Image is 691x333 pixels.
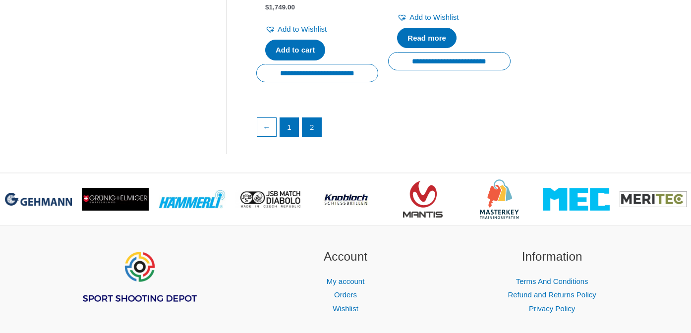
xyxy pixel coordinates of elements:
aside: Footer Widget 3 [461,248,643,316]
a: Add to Wishlist [397,10,459,24]
a: Refund and Returns Policy [508,290,596,299]
aside: Footer Widget 2 [255,248,437,316]
nav: Account [255,275,437,316]
bdi: 1,749.00 [265,3,295,11]
a: Read more about “CM 162EI TITANIUM” [397,28,457,49]
a: ← [257,118,276,137]
h2: Account [255,248,437,266]
a: Page 1 [280,118,299,137]
a: Wishlist [333,304,358,313]
a: Privacy Policy [529,304,575,313]
span: Add to Wishlist [409,13,459,21]
a: Terms And Conditions [516,277,588,285]
a: Orders [334,290,357,299]
a: My account [327,277,365,285]
nav: Product Pagination [256,117,642,142]
span: Add to Wishlist [278,25,327,33]
aside: Footer Widget 1 [48,248,230,328]
a: Add to Wishlist [265,22,327,36]
a: Add to cart: “K12 Junior Pardini” [265,40,325,60]
span: $ [265,3,269,11]
span: Page 2 [302,118,321,137]
nav: Information [461,275,643,316]
h2: Information [461,248,643,266]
